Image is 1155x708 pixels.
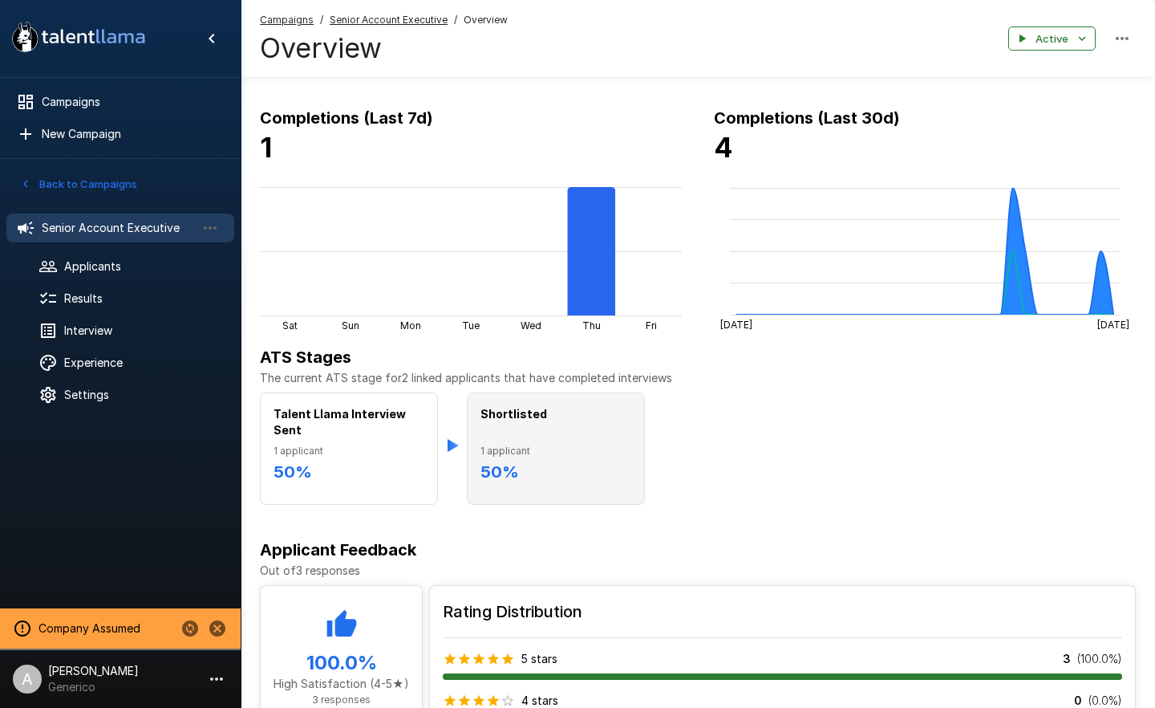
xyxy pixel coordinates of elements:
[480,407,547,421] b: Shortlisted
[462,319,480,332] tspan: Tue
[1063,651,1071,667] p: 3
[274,676,409,692] p: High Satisfaction (4-5★)
[330,14,448,26] u: Senior Account Executive
[260,370,1136,386] p: The current ATS stage for 2 linked applicants that have completed interviews
[1077,651,1122,667] p: ( 100.0 %)
[274,650,409,676] h5: 100.0 %
[1097,319,1129,331] tspan: [DATE]
[342,319,359,332] tspan: Sun
[720,319,752,331] tspan: [DATE]
[480,459,631,485] h6: 50 %
[274,459,424,485] h6: 50 %
[480,443,631,459] span: 1 applicant
[582,319,601,332] tspan: Thu
[260,131,272,164] b: 1
[714,108,900,128] b: Completions (Last 30d)
[260,31,508,65] h4: Overview
[312,694,371,706] span: 3 responses
[274,407,406,437] b: Talent Llama Interview Sent
[521,319,541,332] tspan: Wed
[714,131,733,164] b: 4
[464,12,508,28] span: Overview
[521,651,557,667] p: 5 stars
[260,348,351,367] b: ATS Stages
[400,319,421,332] tspan: Mon
[443,599,1122,625] h6: Rating Distribution
[320,12,323,28] span: /
[1008,26,1096,51] button: Active
[260,14,314,26] u: Campaigns
[282,319,298,332] tspan: Sat
[260,563,1136,579] p: Out of 3 responses
[260,108,433,128] b: Completions (Last 7d)
[646,319,657,332] tspan: Fri
[454,12,457,28] span: /
[260,540,416,559] b: Applicant Feedback
[274,443,424,459] span: 1 applicant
